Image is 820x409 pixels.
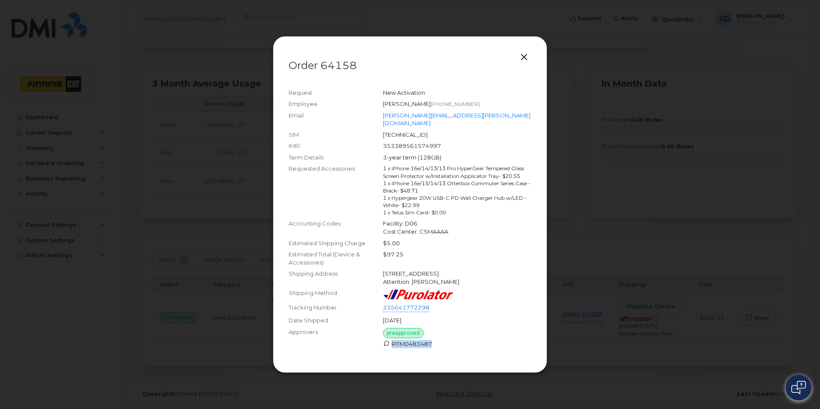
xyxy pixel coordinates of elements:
img: Open chat [791,381,806,394]
div: Term Details [289,153,383,162]
div: 1 x Hypergear 20W USB-C PD Wall Charger Hub w/LED - White [383,194,531,209]
p: Order 64158 [289,60,531,71]
span: - $48.71 [397,187,418,194]
a: Open shipping details in new tab [429,304,436,311]
div: 3-year term (128GB) [383,153,531,162]
span: - $22.99 [398,202,419,208]
div: Tracking Number [289,304,383,313]
div: Email [289,111,383,127]
span: - $0.00 [428,209,446,216]
div: [PERSON_NAME] [383,100,531,108]
span: [PHONE_NUMBER] [431,101,480,107]
div: New Activation [383,89,531,97]
div: [STREET_ADDRESS] [383,270,531,278]
div: Approvers [289,328,383,348]
div: Employee [289,100,383,108]
img: purolator-9dc0d6913a5419968391dc55414bb4d415dd17fc9089aa56d78149fa0af40473.png [383,289,453,300]
div: 353389561574997 [383,142,531,150]
div: Accounting Codes [289,220,383,235]
a: [PERSON_NAME][EMAIL_ADDRESS][PERSON_NAME][DOMAIN_NAME] [383,112,531,127]
div: [TECHNICAL_ID] [383,131,531,139]
div: Shipping Address [289,270,383,286]
div: Shipping Method [289,289,383,300]
div: Requested Accessories [289,165,383,216]
div: RITM0483487 [383,340,531,348]
div: 1 x Telus Sim Card [383,209,531,216]
div: Request [289,89,383,97]
div: Estimated Total (Device & Accessories) [289,250,383,266]
div: SIM [289,131,383,139]
span: - $20.55 [499,173,520,179]
div: IMEI [289,142,383,150]
div: $5.00 [383,239,531,247]
div: 1 x iPhone 16e/14/13/13 Pro HyperGear Tempered Glass Screen Protector w/Installation Applicator Tray [383,165,531,179]
div: Date Shipped [289,316,383,325]
div: Cost Center: CSMAAAA [383,228,531,236]
div: preapproved [383,328,424,338]
div: $97.25 [383,250,531,266]
div: Attention: [PERSON_NAME] [383,278,531,286]
div: 1 x iPhone 16e/15/14/13 Otterbox Commuter Series Case - Black [383,180,531,194]
a: 335641772298 [383,304,429,312]
div: Facility: D06 [383,220,531,228]
div: Estimated Shipping Charge [289,239,383,247]
div: [DATE] [383,316,531,325]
